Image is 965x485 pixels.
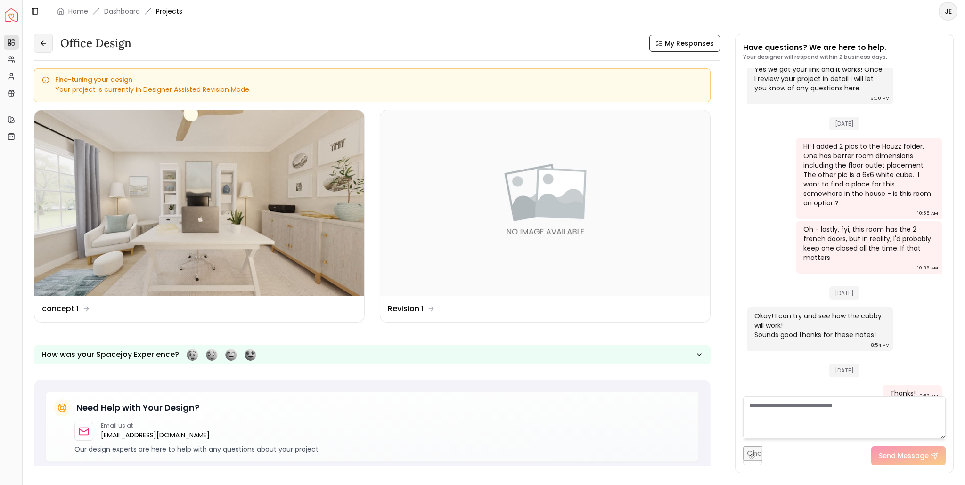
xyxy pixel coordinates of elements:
div: 6:00 PM [870,94,890,103]
a: concept 1concept 1 [34,110,365,323]
div: 9:53 AM [919,391,938,401]
span: JE [940,3,957,20]
div: 8:54 PM [871,340,890,350]
p: How was your Spacejoy Experience? [41,349,179,360]
span: [DATE] [829,364,859,377]
div: Hi! I added 2 pics to the Houzz folder. One has better room dimensions including the floor outlet... [803,142,933,208]
p: Your designer will respond within 2 business days. [743,53,887,61]
p: Our design experts are here to help with any questions about your project. [74,445,691,454]
p: Email us at [101,422,210,429]
span: [DATE] [829,286,859,300]
div: Thanks! [890,388,916,398]
div: Your project is currently in Designer Assisted Revision Mode. [42,85,703,94]
dd: Revision 1 [388,303,424,315]
a: Home [68,7,88,16]
button: How was your Spacejoy Experience?Feeling terribleFeeling badFeeling goodFeeling awesome [34,345,711,364]
span: [DATE] [829,117,859,130]
div: Oh - lastly, fyi, this room has the 2 french doors, but in reality, I'd probably keep one closed ... [803,225,933,262]
img: concept 1 [34,110,364,296]
nav: breadcrumb [57,7,182,16]
dd: concept 1 [42,303,79,315]
h3: Office design [60,36,131,51]
div: 10:55 AM [917,209,938,218]
div: Okay! I can try and see how the cubby will work! Sounds good thanks for these notes! [754,311,884,339]
h5: Need Help with Your Design? [76,401,199,414]
a: [EMAIL_ADDRESS][DOMAIN_NAME] [101,429,210,441]
button: My Responses [649,35,720,52]
div: Yes we got your link and it works! Once I review your project in detail I will let you know of an... [754,65,884,93]
h5: Fine-tuning your design [42,76,703,83]
img: Spacejoy Logo [5,8,18,22]
span: My Responses [665,39,714,48]
a: Dashboard [104,7,140,16]
img: Revision 1 [380,110,710,296]
a: Spacejoy [5,8,18,22]
p: Have questions? We are here to help. [743,42,887,53]
button: JE [939,2,957,21]
div: 10:56 AM [917,263,938,273]
span: Projects [156,7,182,16]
